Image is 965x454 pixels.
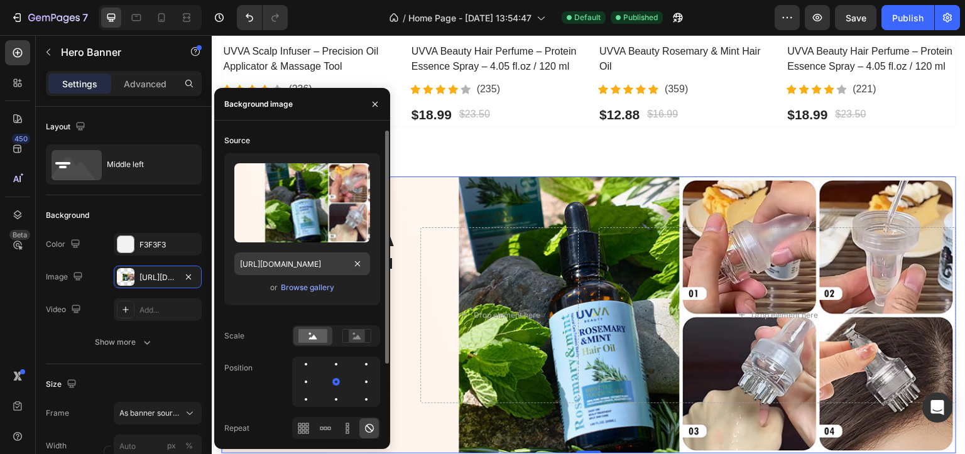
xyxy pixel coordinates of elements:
[25,124,75,135] div: Hero Banner
[95,336,153,349] div: Show more
[237,5,288,30] div: Undo/Redo
[265,46,288,62] p: (235)
[892,11,924,24] div: Publish
[922,392,952,423] div: Open Intercom Messenger
[119,408,181,419] span: As banner source
[281,282,334,293] div: Browse gallery
[270,280,278,295] span: or
[574,12,601,23] span: Default
[82,10,88,25] p: 7
[46,301,84,318] div: Video
[182,438,197,453] button: px
[575,8,744,40] h2: UVVA Beauty Hair Perfume – Protein Essence Spray – 4.05 fl.oz / 120 ml
[62,77,97,90] p: Settings
[453,46,476,62] p: (359)
[46,210,89,221] div: Background
[212,35,965,454] iframe: Design area
[575,68,618,91] div: $18.99
[224,423,249,434] div: Repeat
[540,275,607,285] div: Drop element here
[224,135,250,146] div: Source
[5,5,94,30] button: 7
[386,68,429,91] div: $12.88
[46,331,202,354] button: Show more
[124,77,166,90] p: Advanced
[224,99,293,110] div: Background image
[199,68,241,91] div: $18.99
[114,402,202,424] button: As banner source
[164,438,179,453] button: %
[846,13,866,23] span: Save
[46,408,69,419] label: Frame
[224,330,244,342] div: Scale
[9,230,30,240] div: Beta
[224,362,253,374] div: Position
[434,70,467,88] div: $16.99
[623,70,656,88] div: $23.50
[386,8,556,40] h2: UVVA Beauty Rosemary & Mint Hair Oil
[234,252,370,275] input: https://example.com/image.jpg
[46,376,79,393] div: Size
[30,192,188,285] h2: MI TIENDAUVVA BeautyRosemary &Mint Hair Oil
[50,335,97,350] div: Shop now
[623,12,658,23] span: Published
[107,150,183,179] div: Middle left
[167,440,176,451] div: px
[881,5,934,30] button: Publish
[234,163,370,242] img: preview-image
[30,328,117,358] button: Shop now
[139,305,199,316] div: Add...
[12,134,30,144] div: 450
[46,440,67,451] label: Width
[61,45,168,60] p: Hero Banner
[46,236,83,253] div: Color
[9,141,744,418] div: Overlay
[408,11,532,24] span: Home Page - [DATE] 13:54:47
[262,275,329,285] div: Drop element here
[9,141,744,418] div: Background Image
[246,70,280,88] div: $23.50
[139,272,176,283] div: [URL][DOMAIN_NAME]
[139,239,199,251] div: F3F3F3
[46,269,85,286] div: Image
[641,46,665,62] p: (221)
[835,5,876,30] button: Save
[280,281,335,294] button: Browse gallery
[185,440,193,451] div: %
[403,11,406,24] span: /
[46,119,88,136] div: Layout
